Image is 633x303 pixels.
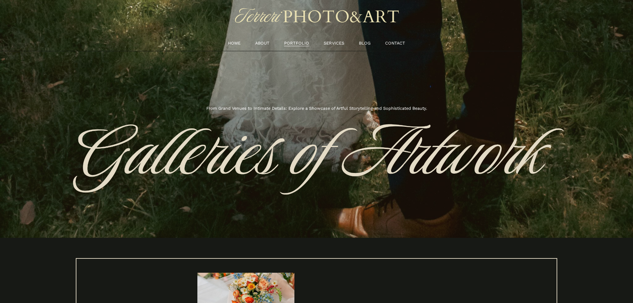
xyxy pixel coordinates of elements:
a: CONTACT [385,40,405,47]
a: ABOUT [255,40,269,47]
a: SERVICES [324,40,344,47]
a: BLOG [359,40,370,47]
img: TERRERI PHOTO &amp; ART [234,4,400,29]
a: HOME [228,40,241,47]
a: PORTFOLIO [284,40,309,47]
